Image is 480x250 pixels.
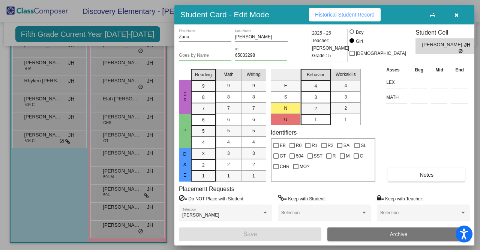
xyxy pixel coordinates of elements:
[252,173,255,179] span: 1
[271,129,297,136] label: Identifiers
[314,83,317,89] span: 4
[386,92,407,103] input: assessment
[344,94,347,100] span: 3
[202,139,205,146] span: 4
[227,116,230,123] span: 6
[179,227,321,241] button: Save
[296,152,303,161] span: 504
[312,141,317,150] span: R1
[420,172,433,178] span: Notes
[227,139,230,145] span: 4
[314,152,322,161] span: SST
[235,53,288,58] input: Enter ID
[227,82,230,89] span: 9
[252,105,255,112] span: 7
[360,152,363,161] span: C
[409,66,429,74] th: Beg
[312,29,331,37] span: 2025 - 26
[202,150,205,157] span: 3
[179,185,234,192] label: Placement Requests
[252,94,255,100] span: 8
[309,8,381,21] button: Historical Student Record
[227,161,230,168] span: 2
[252,150,255,157] span: 3
[227,127,230,134] span: 5
[386,77,407,88] input: assessment
[333,152,336,161] span: R
[356,49,406,58] span: [DEMOGRAPHIC_DATA]
[315,12,375,18] span: Historical Student Record
[181,92,188,102] span: EX
[202,162,205,168] span: 2
[344,82,347,89] span: 4
[296,141,301,150] span: R0
[227,173,230,179] span: 1
[449,66,470,74] th: End
[278,195,326,202] label: = Keep with Student:
[280,162,289,171] span: CHR
[227,150,230,157] span: 3
[384,66,409,74] th: Asses
[181,128,188,133] span: P
[280,152,286,161] span: GT
[227,105,230,112] span: 7
[252,127,255,134] span: 5
[243,231,257,237] span: Save
[307,71,324,78] span: Behavior
[377,195,423,202] label: = Keep with Teacher:
[361,141,366,150] span: SL
[346,152,350,161] span: M
[202,94,205,101] span: 8
[252,139,255,145] span: 4
[314,116,317,123] span: 1
[202,105,205,112] span: 7
[280,141,286,150] span: EB
[336,71,356,78] span: Workskills
[388,168,465,182] button: Notes
[344,105,347,112] span: 2
[464,41,474,49] span: JH
[328,141,333,150] span: R2
[252,116,255,123] span: 6
[247,71,261,78] span: Writing
[202,83,205,89] span: 9
[343,141,351,150] span: SAI
[300,162,309,171] span: MO?
[312,37,349,52] span: Teacher: [PERSON_NAME]
[390,231,408,237] span: Archive
[180,10,269,19] h3: Student Card - Edit Mode
[227,94,230,100] span: 8
[429,66,449,74] th: Mid
[355,29,364,36] div: Boy
[327,227,470,241] button: Archive
[181,152,188,178] span: D & E
[179,53,231,58] input: goes by name
[314,105,317,112] span: 2
[202,117,205,123] span: 6
[314,94,317,101] span: 3
[312,52,331,59] span: Grade : 5
[182,212,219,218] span: [PERSON_NAME]
[252,161,255,168] span: 2
[355,38,363,45] div: Girl
[202,173,205,179] span: 1
[252,82,255,89] span: 9
[223,71,234,78] span: Math
[422,41,464,49] span: [PERSON_NAME]
[179,195,244,202] label: = Do NOT Place with Student:
[202,128,205,135] span: 5
[195,71,212,78] span: Reading
[344,116,347,123] span: 1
